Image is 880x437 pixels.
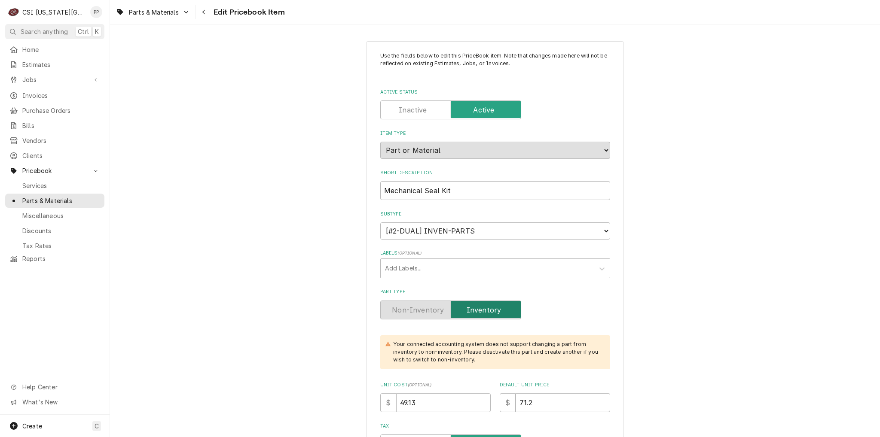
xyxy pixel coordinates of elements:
span: ( optional ) [408,382,432,387]
a: Go to Parts & Materials [113,5,193,19]
span: Search anything [21,27,68,36]
a: Go to Pricebook [5,164,104,178]
a: Invoices [5,88,104,103]
label: Unit Cost [380,382,491,388]
label: Labels [380,250,610,257]
a: Reports [5,252,104,266]
span: C [95,422,99,431]
span: Discounts [22,226,100,235]
a: Go to Jobs [5,73,104,87]
span: ( optional ) [397,251,422,255]
div: $ [380,393,396,412]
div: CSI [US_STATE][GEOGRAPHIC_DATA] [22,8,86,17]
span: Create [22,422,42,430]
label: Default Unit Price [500,382,610,388]
div: Active Status [380,89,610,119]
div: Inventory [380,300,610,319]
a: Go to What's New [5,395,104,409]
div: Subtype [380,211,610,240]
div: C [8,6,20,18]
span: Bills [22,121,100,130]
div: $ [500,393,516,412]
a: Miscellaneous [5,209,104,223]
div: Unit Cost [380,382,491,412]
label: Active Status [380,89,610,96]
span: What's New [22,398,99,407]
span: Edit Pricebook Item [211,6,285,18]
label: Item Type [380,130,610,137]
span: Parts & Materials [22,196,100,205]
span: Vendors [22,136,100,145]
span: Clients [22,151,100,160]
span: Purchase Orders [22,106,100,115]
div: Default Unit Price [500,382,610,412]
label: Part Type [380,288,610,295]
a: Estimates [5,58,104,72]
p: Use the fields below to edit this PriceBook item. Note that changes made here will not be reflect... [380,52,610,76]
a: Vendors [5,134,104,148]
label: Short Description [380,170,610,176]
a: Go to Help Center [5,380,104,394]
a: Clients [5,149,104,163]
span: Tax Rates [22,241,100,250]
span: Ctrl [78,27,89,36]
div: Labels [380,250,610,278]
span: Pricebook [22,166,87,175]
span: Invoices [22,91,100,100]
a: Home [5,42,104,57]
input: Name used to describe this Part or Material [380,181,610,200]
button: Search anythingCtrlK [5,24,104,39]
span: Reports [22,254,100,263]
span: Services [22,181,100,190]
a: Parts & Materials [5,194,104,208]
label: Tax [380,423,610,430]
a: Bills [5,118,104,133]
span: Estimates [22,60,100,69]
div: CSI Kansas City's Avatar [8,6,20,18]
button: Navigate back [197,5,211,19]
a: Purchase Orders [5,103,104,118]
a: Services [5,179,104,193]
a: Discounts [5,224,104,238]
div: Philip Potter's Avatar [90,6,102,18]
span: Help Center [22,382,99,391]
div: Your connected accounting system does not support changing a part from inventory to non-inventory... [393,340,602,364]
span: Miscellaneous [22,211,100,220]
span: K [95,27,99,36]
span: Jobs [22,75,87,84]
label: Subtype [380,211,610,218]
div: Item Type [380,130,610,159]
div: PP [90,6,102,18]
div: Short Description [380,170,610,200]
span: Parts & Materials [129,8,179,17]
span: Home [22,45,100,54]
a: Tax Rates [5,239,104,253]
div: Part Type [380,288,610,319]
